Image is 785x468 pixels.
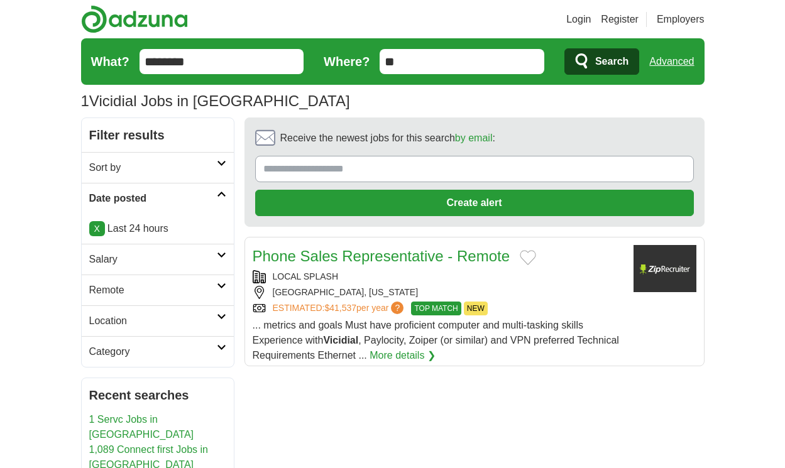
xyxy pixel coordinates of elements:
p: Last 24 hours [89,221,226,236]
span: $41,537 [324,303,356,313]
h2: Salary [89,252,217,267]
span: NEW [464,302,488,315]
button: Create alert [255,190,694,216]
a: Advanced [649,49,694,74]
h1: Vicidial Jobs in [GEOGRAPHIC_DATA] [81,92,350,109]
h2: Recent searches [89,386,226,405]
a: Remote [82,275,234,305]
span: 1 [81,90,89,112]
a: More details ❯ [370,348,436,363]
img: Company logo [634,245,696,292]
a: Date posted [82,183,234,214]
div: LOCAL SPLASH [253,270,623,283]
span: Receive the newest jobs for this search : [280,131,495,146]
a: 1 Servc Jobs in [GEOGRAPHIC_DATA] [89,414,194,440]
a: Employers [657,12,705,27]
a: X [89,221,105,236]
h2: Category [89,344,217,359]
label: What? [91,52,129,71]
span: Search [595,49,629,74]
a: Category [82,336,234,367]
a: by email [455,133,493,143]
button: Search [564,48,639,75]
a: Register [601,12,639,27]
img: Adzuna logo [81,5,188,33]
h2: Sort by [89,160,217,175]
h2: Remote [89,283,217,298]
h2: Filter results [82,118,234,152]
h2: Location [89,313,217,329]
span: TOP MATCH [411,302,461,315]
a: Salary [82,244,234,275]
a: Phone Sales Representative - Remote [253,248,510,264]
button: Add to favorite jobs [520,250,536,265]
div: [GEOGRAPHIC_DATA], [US_STATE] [253,286,623,299]
span: ? [391,302,403,314]
a: Login [566,12,591,27]
h2: Date posted [89,191,217,206]
a: Location [82,305,234,336]
strong: Vicidial [323,335,358,346]
a: ESTIMATED:$41,537per year? [273,302,407,315]
label: Where? [324,52,370,71]
span: ... metrics and goals Must have proficient computer and multi-tasking skills Experience with , Pa... [253,320,619,361]
a: Sort by [82,152,234,183]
